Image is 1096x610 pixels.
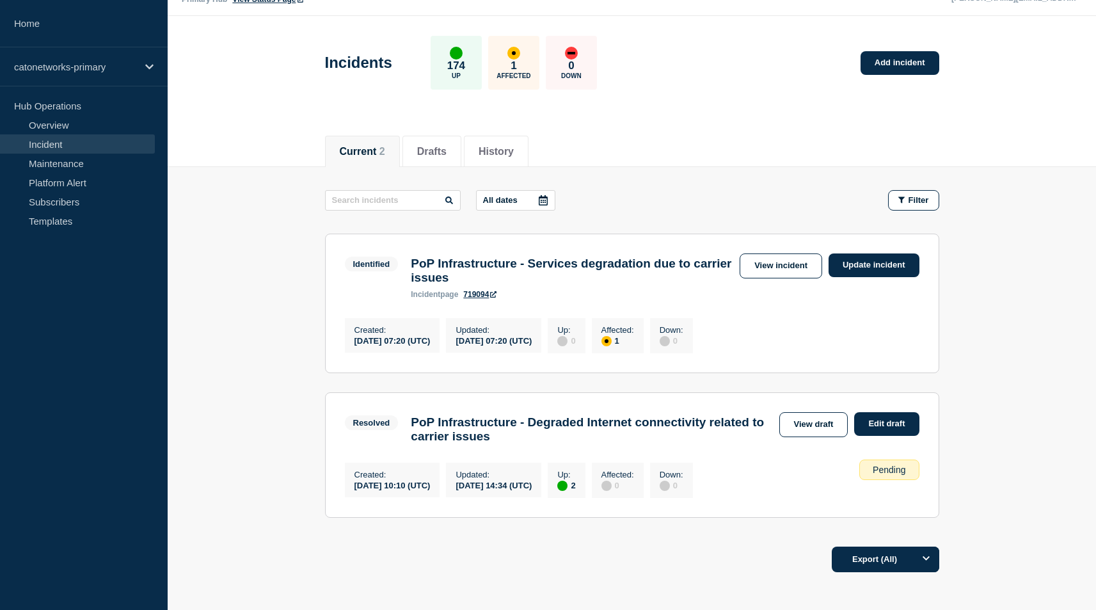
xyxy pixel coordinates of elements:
[447,60,465,72] p: 174
[354,325,431,335] p: Created :
[354,479,431,490] div: [DATE] 10:10 (UTC)
[456,325,532,335] p: Updated :
[463,290,496,299] a: 719094
[829,253,919,277] a: Update incident
[859,460,919,480] div: Pending
[832,547,939,572] button: Export (All)
[557,325,575,335] p: Up :
[660,335,683,346] div: 0
[660,481,670,491] div: disabled
[411,290,458,299] p: page
[601,479,634,491] div: 0
[456,335,532,346] div: [DATE] 07:20 (UTC)
[452,72,461,79] p: Up
[345,257,399,271] span: Identified
[888,190,939,211] button: Filter
[450,47,463,60] div: up
[779,412,848,437] a: View draft
[557,470,575,479] p: Up :
[354,470,431,479] p: Created :
[660,325,683,335] p: Down :
[456,479,532,490] div: [DATE] 14:34 (UTC)
[379,146,385,157] span: 2
[740,253,822,278] a: View incident
[325,190,461,211] input: Search incidents
[411,415,772,444] h3: PoP Infrastructure - Degraded Internet connectivity related to carrier issues
[557,336,568,346] div: disabled
[557,335,575,346] div: 0
[914,547,939,572] button: Options
[660,479,683,491] div: 0
[456,470,532,479] p: Updated :
[601,470,634,479] p: Affected :
[340,146,385,157] button: Current 2
[511,60,516,72] p: 1
[325,54,392,72] h1: Incidents
[854,412,919,436] a: Edit draft
[354,335,431,346] div: [DATE] 07:20 (UTC)
[565,47,578,60] div: down
[479,146,514,157] button: History
[345,415,399,430] span: Resolved
[660,336,670,346] div: disabled
[557,481,568,491] div: up
[561,72,582,79] p: Down
[496,72,530,79] p: Affected
[14,61,137,72] p: catonetworks-primary
[601,325,634,335] p: Affected :
[861,51,939,75] a: Add incident
[417,146,447,157] button: Drafts
[483,195,518,205] p: All dates
[507,47,520,60] div: affected
[411,257,733,285] h3: PoP Infrastructure - Services degradation due to carrier issues
[476,190,555,211] button: All dates
[601,335,634,346] div: 1
[909,195,929,205] span: Filter
[557,479,575,491] div: 2
[660,470,683,479] p: Down :
[601,336,612,346] div: affected
[411,290,440,299] span: incident
[568,60,574,72] p: 0
[601,481,612,491] div: disabled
